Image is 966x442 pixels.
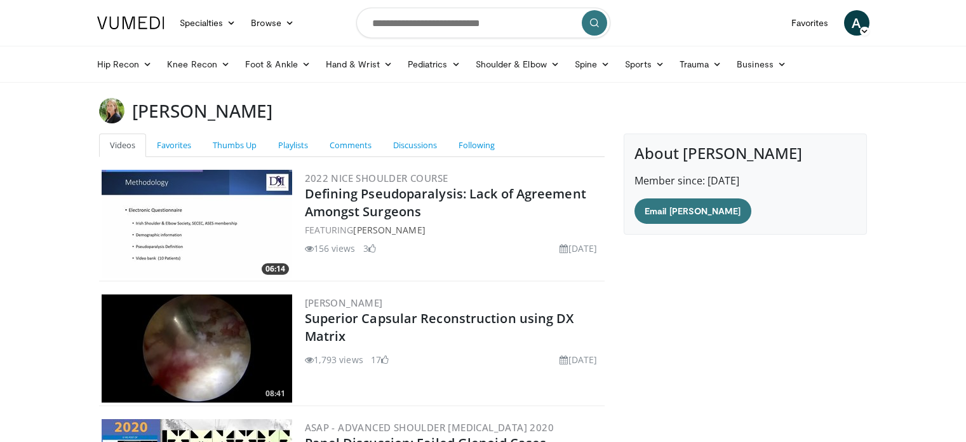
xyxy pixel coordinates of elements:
a: Email [PERSON_NAME] [634,198,751,224]
a: Playlists [267,134,319,157]
h4: About [PERSON_NAME] [634,144,856,163]
img: 9217e8f4-2e8d-4d30-8797-162e3b0c0a36.300x170_q85_crop-smart_upscale.jpg [102,294,292,403]
a: Sports [617,52,672,77]
div: FEATURING [305,223,603,237]
a: Knee Recon [159,52,238,77]
a: Comments [319,134,382,157]
a: Videos [99,134,146,157]
a: [PERSON_NAME] [353,224,425,236]
a: 06:14 [102,170,292,278]
a: [PERSON_NAME] [305,296,383,309]
a: Discussions [382,134,448,157]
a: ASAP - Advanced Shoulder [MEDICAL_DATA] 2020 [305,421,554,434]
a: Following [448,134,506,157]
a: Browse [243,10,302,36]
span: 06:14 [262,263,289,275]
img: 8402d0b3-0d81-4db0-a62c-2c7e18dce305.300x170_q85_crop-smart_upscale.jpg [102,170,292,278]
li: 156 views [305,242,356,255]
h3: [PERSON_NAME] [132,98,272,123]
a: Superior Capsular Reconstruction using DX Matrix [305,310,574,345]
p: Member since: [DATE] [634,173,856,188]
img: Avatar [99,98,124,123]
a: A [844,10,869,36]
a: Favorites [146,134,202,157]
a: Specialties [172,10,244,36]
li: 1,793 views [305,353,363,366]
a: Spine [567,52,617,77]
a: Business [729,52,794,77]
input: Search topics, interventions [356,8,610,38]
li: [DATE] [560,242,597,255]
img: VuMedi Logo [97,17,164,29]
a: Hip Recon [90,52,160,77]
a: 08:41 [102,294,292,403]
a: Favorites [784,10,836,36]
a: Foot & Ankle [238,52,318,77]
li: 17 [371,353,389,366]
span: 08:41 [262,388,289,399]
a: Shoulder & Elbow [468,52,567,77]
li: [DATE] [560,353,597,366]
a: Defining Pseudoparalysis: Lack of Agreement Amongst Surgeons [305,185,586,220]
li: 3 [363,242,376,255]
a: Hand & Wrist [318,52,400,77]
a: Thumbs Up [202,134,267,157]
a: Pediatrics [400,52,468,77]
a: Trauma [672,52,730,77]
a: 2022 Nice Shoulder Course [305,172,448,184]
